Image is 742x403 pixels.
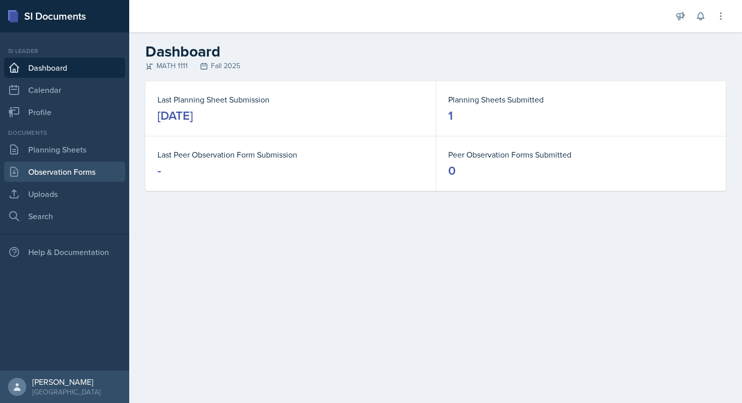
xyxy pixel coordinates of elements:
[4,242,125,262] div: Help & Documentation
[448,163,456,179] div: 0
[32,377,100,387] div: [PERSON_NAME]
[4,206,125,226] a: Search
[4,58,125,78] a: Dashboard
[448,108,453,124] div: 1
[145,42,726,61] h2: Dashboard
[157,93,423,106] dt: Last Planning Sheet Submission
[448,148,714,161] dt: Peer Observation Forms Submitted
[4,162,125,182] a: Observation Forms
[4,139,125,160] a: Planning Sheets
[4,80,125,100] a: Calendar
[157,148,423,161] dt: Last Peer Observation Form Submission
[4,128,125,137] div: Documents
[448,93,714,106] dt: Planning Sheets Submitted
[32,387,100,397] div: [GEOGRAPHIC_DATA]
[157,163,161,179] div: -
[157,108,193,124] div: [DATE]
[4,46,125,56] div: Si leader
[4,184,125,204] a: Uploads
[145,61,726,71] div: MATH 1111 Fall 2025
[4,102,125,122] a: Profile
